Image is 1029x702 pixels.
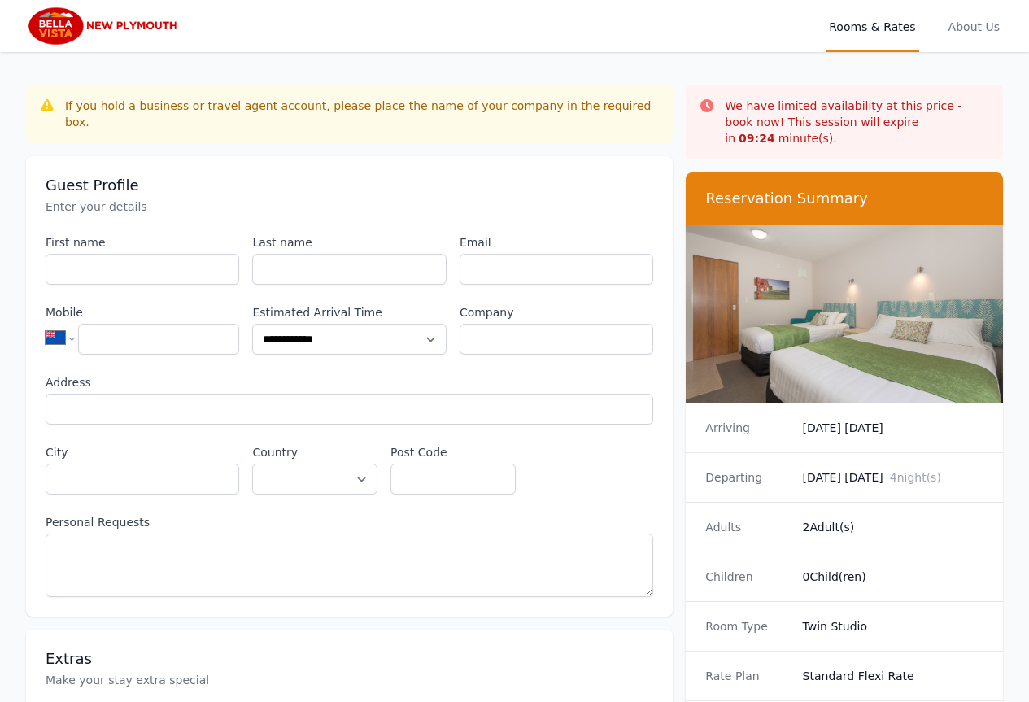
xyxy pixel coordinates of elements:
[460,234,653,251] label: Email
[252,444,377,460] label: Country
[803,469,983,486] dd: [DATE] [DATE]
[725,98,990,146] p: We have limited availability at this price - book now! This session will expire in minute(s).
[803,618,983,634] dd: Twin Studio
[46,514,653,530] label: Personal Requests
[705,469,789,486] dt: Departing
[46,374,653,390] label: Address
[705,420,789,436] dt: Arriving
[705,569,789,585] dt: Children
[803,420,983,436] dd: [DATE] [DATE]
[390,444,516,460] label: Post Code
[46,444,239,460] label: City
[705,189,983,208] h3: Reservation Summary
[46,304,239,320] label: Mobile
[46,234,239,251] label: First name
[686,225,1003,403] img: Twin Studio
[803,569,983,585] dd: 0 Child(ren)
[890,471,941,484] span: 4 night(s)
[65,98,660,130] div: If you hold a business or travel agent account, please place the name of your company in the requ...
[739,132,775,145] strong: 09 : 24
[46,672,653,688] p: Make your stay extra special
[26,7,182,46] img: Bella Vista New Plymouth
[705,668,789,684] dt: Rate Plan
[46,198,653,215] p: Enter your details
[705,618,789,634] dt: Room Type
[803,519,983,535] dd: 2 Adult(s)
[252,234,446,251] label: Last name
[803,668,983,684] dd: Standard Flexi Rate
[705,519,789,535] dt: Adults
[252,304,446,320] label: Estimated Arrival Time
[46,649,653,669] h3: Extras
[460,304,653,320] label: Company
[46,176,653,195] h3: Guest Profile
